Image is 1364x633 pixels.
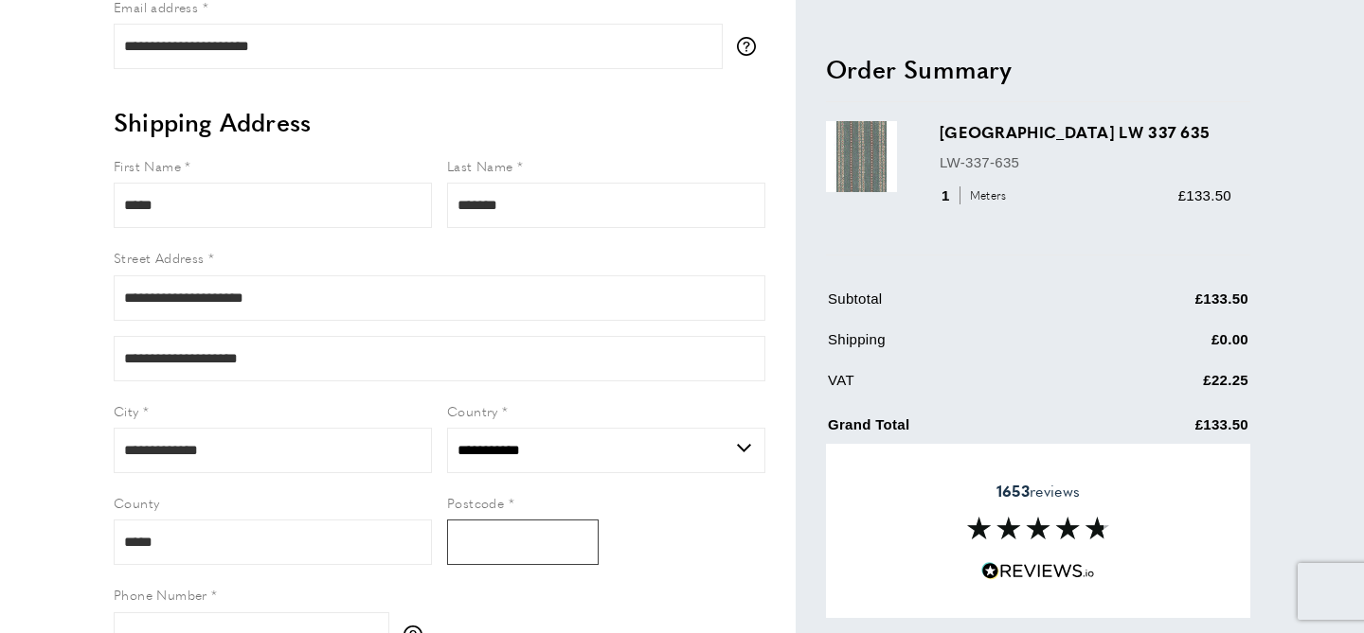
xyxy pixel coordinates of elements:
span: £133.50 [1178,186,1231,202]
span: Last Name [447,156,513,175]
div: 1 [940,184,1013,206]
td: £133.50 [1084,287,1249,324]
span: Country [447,401,498,420]
td: £0.00 [1084,327,1249,364]
td: Grand Total [828,409,1082,449]
td: £133.50 [1084,409,1249,449]
span: County [114,493,159,512]
h2: Order Summary [826,51,1250,85]
span: Street Address [114,248,205,267]
span: Postcode [447,493,504,512]
span: Phone Number [114,585,207,604]
h2: Shipping Address [114,105,765,139]
td: Shipping [828,327,1082,364]
td: VAT [828,368,1082,405]
span: First Name [114,156,181,175]
span: Meters [960,186,1012,204]
strong: 1653 [996,480,1030,501]
h3: [GEOGRAPHIC_DATA] LW 337 635 [940,121,1231,143]
td: £22.25 [1084,368,1249,405]
span: City [114,401,139,420]
img: Reviews section [967,517,1109,539]
button: More information [737,37,765,56]
td: Subtotal [828,287,1082,324]
img: Jakarta LW 337 635 [826,121,897,192]
img: Reviews.io 5 stars [981,562,1095,580]
span: reviews [996,482,1080,501]
p: LW-337-635 [940,150,1231,173]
